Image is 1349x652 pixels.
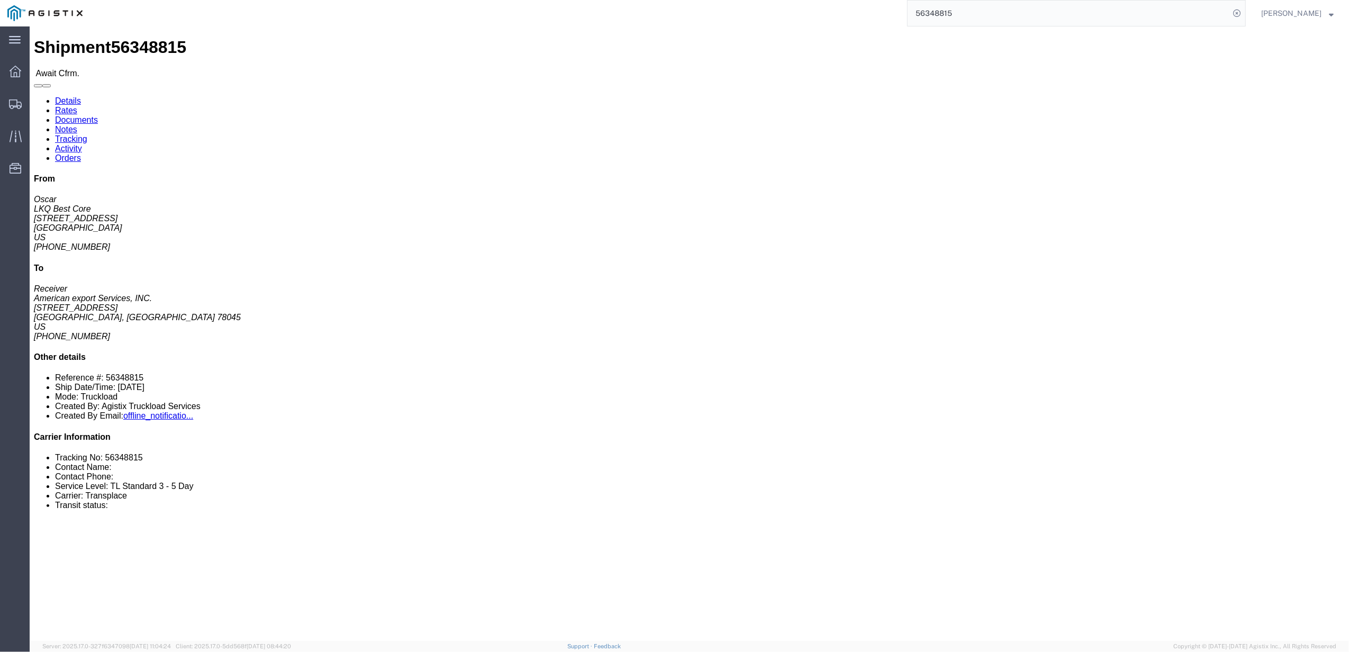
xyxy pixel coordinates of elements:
[1173,642,1336,651] span: Copyright © [DATE]-[DATE] Agistix Inc., All Rights Reserved
[247,643,291,649] span: [DATE] 08:44:20
[30,26,1349,641] iframe: FS Legacy Container
[1261,7,1321,19] span: Jorge Hinojosa
[1261,7,1334,20] button: [PERSON_NAME]
[42,643,171,649] span: Server: 2025.17.0-327f6347098
[567,643,594,649] a: Support
[908,1,1229,26] input: Search for shipment number, reference number
[594,643,621,649] a: Feedback
[7,5,83,21] img: logo
[176,643,291,649] span: Client: 2025.17.0-5dd568f
[130,643,171,649] span: [DATE] 11:04:24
